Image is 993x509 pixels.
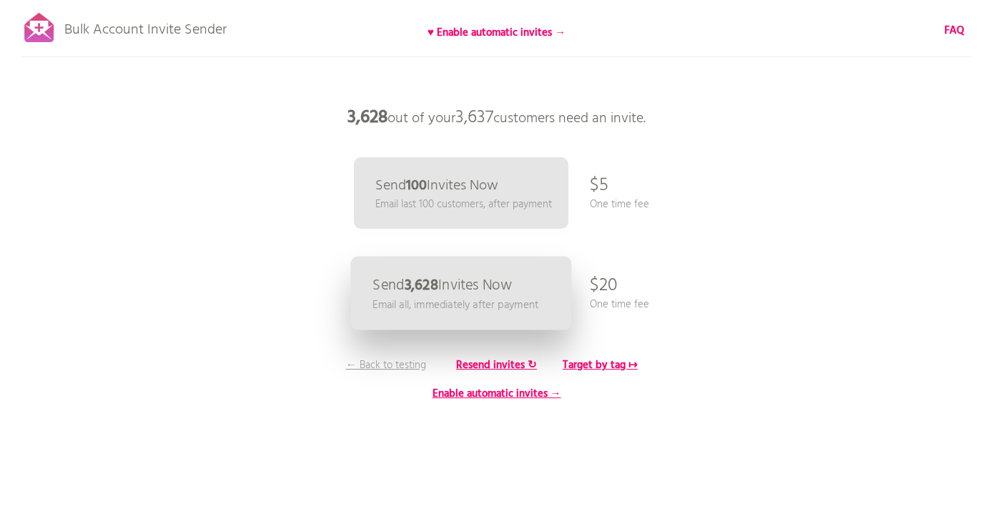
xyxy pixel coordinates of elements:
b: ♥ Enable automatic invites → [428,24,565,41]
span: 3,637 [455,104,493,132]
p: $5 [590,164,608,207]
b: 3,628 [347,104,387,132]
b: Target by tag ↦ [563,357,638,374]
p: One time fee [590,297,649,312]
b: Enable automatic invites → [433,385,561,402]
p: Email last 100 customers, after payment [375,197,552,212]
a: Send3,628Invites Now Email all, immediately after payment [350,257,571,330]
p: ← Back to testing [332,357,440,373]
p: Send Invites Now [375,179,498,193]
p: Email all, immediately after payment [372,297,538,313]
b: 100 [406,174,427,197]
b: 3,628 [404,274,438,297]
p: out of your customers need an invite. [282,97,711,139]
b: Resend invites ↻ [456,357,537,374]
p: One time fee [590,197,649,212]
p: Send Invites Now [372,278,512,293]
p: $20 [590,265,618,307]
b: FAQ [944,22,964,39]
a: Send100Invites Now Email last 100 customers, after payment [354,157,568,229]
a: FAQ [944,23,964,39]
p: Bulk Account Invite Sender [64,9,227,44]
